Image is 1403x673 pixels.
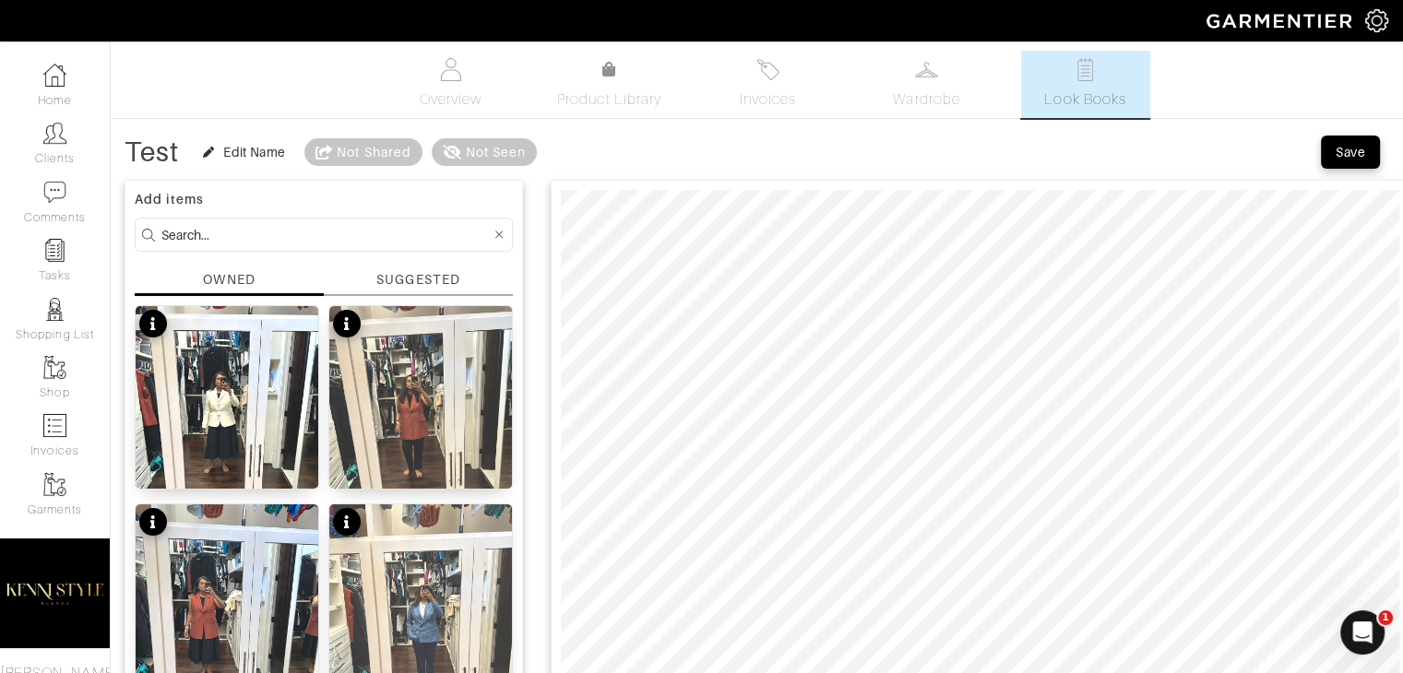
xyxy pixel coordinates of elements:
[439,58,462,81] img: basicinfo-40fd8af6dae0f16599ec9e87c0ef1c0a1fdea2edbe929e3d69a839185d80c458.svg
[139,310,167,342] div: See product info
[43,356,66,379] img: garments-icon-b7da505a4dc4fd61783c78ac3ca0ef83fa9d6f193b1c9dc38574b1d14d53ca28.png
[545,59,674,111] a: Product Library
[862,51,992,118] a: Wardrobe
[893,89,959,111] span: Wardrobe
[43,473,66,496] img: garments-icon-b7da505a4dc4fd61783c78ac3ca0ef83fa9d6f193b1c9dc38574b1d14d53ca28.png
[333,310,361,342] div: See product info
[329,306,512,549] img: details
[1378,610,1393,625] span: 1
[386,51,516,118] a: Overview
[756,58,779,81] img: orders-27d20c2124de7fd6de4e0e44c1d41de31381a507db9b33961299e4e07d508b8c.svg
[1044,89,1126,111] span: Look Books
[704,51,833,118] a: Invoices
[193,141,295,163] button: Edit Name
[915,58,938,81] img: wardrobe-487a4870c1b7c33e795ec22d11cfc2ed9d08956e64fb3008fe2437562e282088.svg
[1021,51,1150,118] a: Look Books
[466,143,526,161] div: Not Seen
[43,414,66,437] img: orders-icon-0abe47150d42831381b5fb84f609e132dff9fe21cb692f30cb5eec754e2cba89.png
[1197,5,1365,37] img: garmentier-logo-header-white-b43fb05a5012e4ada735d5af1a66efaba907eab6374d6393d1fbf88cb4ef424d.png
[1074,58,1097,81] img: todo-9ac3debb85659649dc8f770b8b6100bb5dab4b48dedcbae339e5042a72dfd3cc.svg
[1336,143,1365,161] div: Save
[43,122,66,145] img: clients-icon-6bae9207a08558b7cb47a8932f037763ab4055f8c8b6bfacd5dc20c3e0201464.png
[1321,136,1380,169] button: Save
[337,143,411,161] div: Not Shared
[125,143,179,161] div: Test
[43,181,66,204] img: comment-icon-a0a6a9ef722e966f86d9cbdc48e553b5cf19dbc54f86b18d962a5391bc8f6eb6.png
[161,223,491,246] input: Search...
[1365,9,1388,32] img: gear-icon-white-bd11855cb880d31180b6d7d6211b90ccbf57a29d726f0c71d8c61bd08dd39cc2.png
[420,89,482,111] span: Overview
[1340,610,1385,655] iframe: Intercom live chat
[43,298,66,321] img: stylists-icon-eb353228a002819b7ec25b43dbf5f0378dd9e0616d9560372ff212230b889e62.png
[136,306,318,549] img: details
[135,190,513,208] div: Add items
[203,270,255,289] div: OWNED
[333,508,361,540] div: See product info
[43,239,66,262] img: reminder-icon-8004d30b9f0a5d33ae49ab947aed9ed385cf756f9e5892f1edd6e32f2345188e.png
[740,89,796,111] span: Invoices
[223,143,285,161] div: Edit Name
[376,270,459,289] div: SUGGESTED
[43,64,66,87] img: dashboard-icon-dbcd8f5a0b271acd01030246c82b418ddd0df26cd7fceb0bd07c9910d44c42f6.png
[557,89,661,111] span: Product Library
[139,508,167,540] div: See product info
